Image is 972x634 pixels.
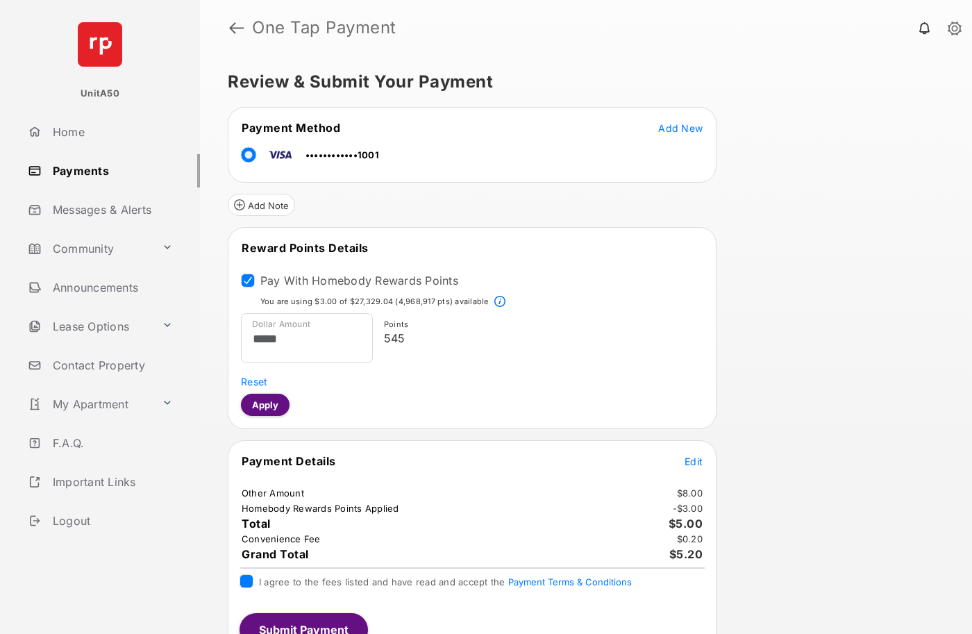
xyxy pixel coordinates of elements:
[241,394,290,416] button: Apply
[22,271,200,304] a: Announcements
[259,576,632,587] span: I agree to the fees listed and have read and accept the
[260,274,458,287] label: Pay With Homebody Rewards Points
[658,121,703,135] button: Add New
[241,502,400,515] td: Homebody Rewards Points Applied
[672,502,704,515] td: - $3.00
[676,487,703,499] td: $8.00
[22,349,200,382] a: Contact Property
[260,296,489,308] p: You are using $3.00 of $27,329.04 (4,968,917 pts) available
[22,193,200,226] a: Messages & Alerts
[242,517,271,531] span: Total
[241,376,267,387] span: Reset
[384,330,698,347] p: 545
[22,232,156,265] a: Community
[22,154,200,187] a: Payments
[685,456,703,467] span: Edit
[242,547,309,561] span: Grand Total
[658,122,703,134] span: Add New
[22,387,156,421] a: My Apartment
[22,115,200,149] a: Home
[241,487,305,499] td: Other Amount
[22,426,200,460] a: F.A.Q.
[22,465,178,499] a: Important Links
[676,533,703,545] td: $0.20
[252,19,396,36] strong: One Tap Payment
[685,454,703,468] button: Edit
[242,454,336,468] span: Payment Details
[242,241,369,255] span: Reward Points Details
[22,310,156,343] a: Lease Options
[241,533,321,545] td: Convenience Fee
[305,149,379,160] span: ••••••••••••1001
[228,194,295,216] button: Add Note
[241,374,267,388] button: Reset
[669,517,703,531] span: $5.00
[508,576,632,587] button: I agree to the fees listed and have read and accept the
[669,547,703,561] span: $5.20
[78,22,122,67] img: svg+xml;base64,PHN2ZyB4bWxucz0iaHR0cDovL3d3dy53My5vcmcvMjAwMC9zdmciIHdpZHRoPSI2NCIgaGVpZ2h0PSI2NC...
[22,504,200,537] a: Logout
[228,74,933,90] h5: Review & Submit Your Payment
[81,87,119,101] p: UnitA50
[384,319,698,331] p: Points
[242,121,340,135] span: Payment Method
